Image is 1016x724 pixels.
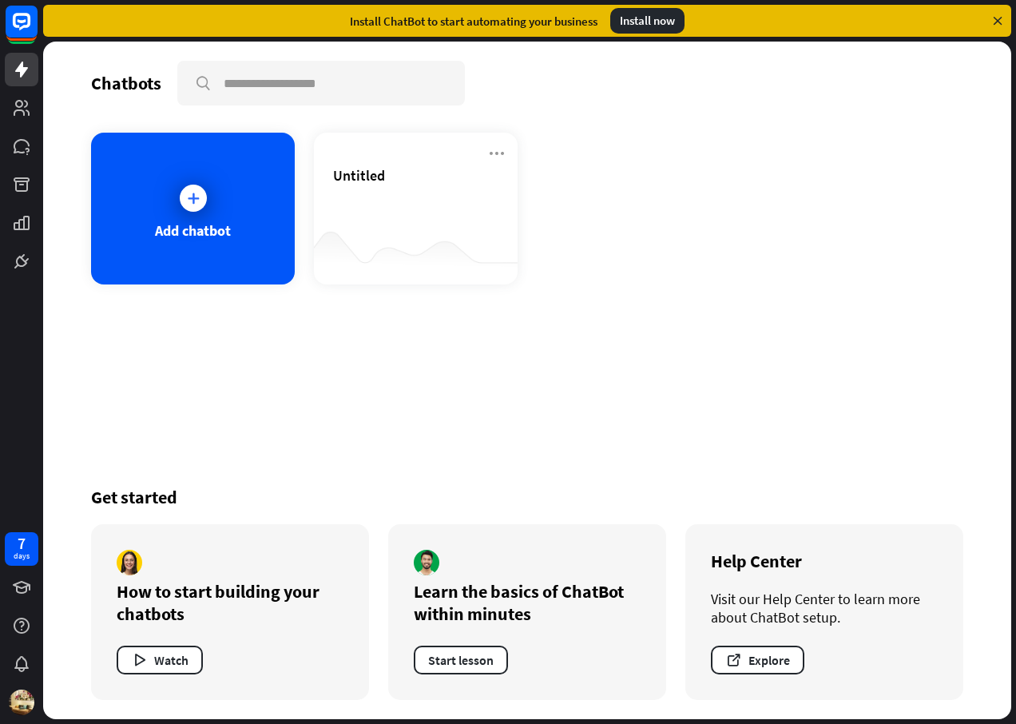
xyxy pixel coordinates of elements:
button: Explore [711,646,804,674]
img: author [117,550,142,575]
button: Open LiveChat chat widget [13,6,61,54]
button: Watch [117,646,203,674]
div: Install now [610,8,685,34]
div: Help Center [711,550,938,572]
div: Add chatbot [155,221,231,240]
div: How to start building your chatbots [117,580,343,625]
div: Get started [91,486,963,508]
div: 7 [18,536,26,551]
div: days [14,551,30,562]
div: Chatbots [91,72,161,94]
img: author [414,550,439,575]
button: Start lesson [414,646,508,674]
span: Untitled [333,166,385,185]
div: Visit our Help Center to learn more about ChatBot setup. [711,590,938,627]
div: Learn the basics of ChatBot within minutes [414,580,641,625]
div: Install ChatBot to start automating your business [350,14,597,29]
a: 7 days [5,532,38,566]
